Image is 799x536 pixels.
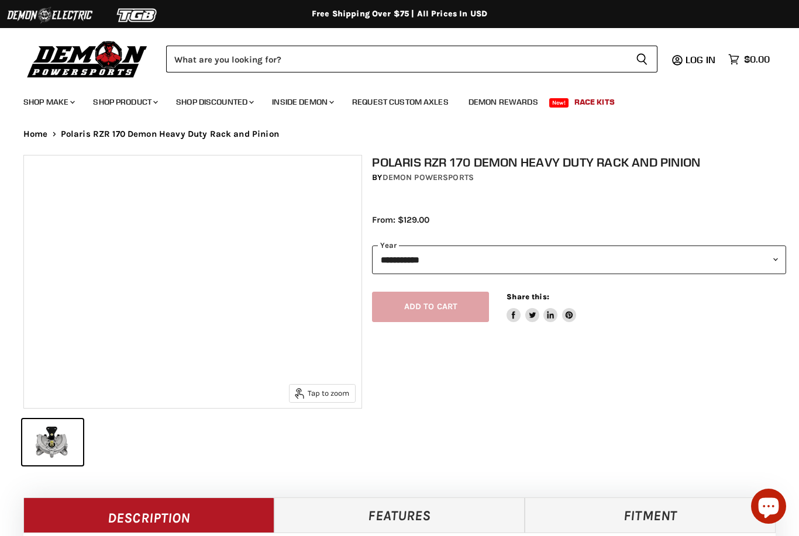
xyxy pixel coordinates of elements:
[460,90,547,114] a: Demon Rewards
[744,54,770,65] span: $0.00
[167,90,261,114] a: Shop Discounted
[343,90,457,114] a: Request Custom Axles
[274,497,525,532] a: Features
[22,419,83,465] button: IMAGE thumbnail
[566,90,624,114] a: Race Kits
[507,292,549,301] span: Share this:
[686,54,715,65] span: Log in
[290,385,355,402] button: Tap to zoom
[549,98,569,108] span: New!
[372,155,786,170] h1: Polaris RZR 170 Demon Heavy Duty Rack and Pinion
[263,90,341,114] a: Inside Demon
[84,90,165,114] a: Shop Product
[372,245,786,274] select: year
[23,38,151,79] img: Demon Powersports
[680,54,722,65] a: Log in
[372,215,429,225] span: From: $129.00
[23,129,48,139] a: Home
[507,292,576,323] aside: Share this:
[722,51,776,68] a: $0.00
[372,171,786,184] div: by
[295,388,349,399] span: Tap to zoom
[166,46,657,72] form: Product
[626,46,657,72] button: Search
[748,489,790,527] inbox-online-store-chat: Shopify online store chat
[23,497,274,532] a: Description
[6,4,94,26] img: Demon Electric Logo 2
[94,4,181,26] img: TGB Logo 2
[15,85,767,114] ul: Main menu
[166,46,626,72] input: Search
[525,497,776,532] a: Fitment
[15,90,82,114] a: Shop Make
[383,172,474,182] a: Demon Powersports
[61,129,279,139] span: Polaris RZR 170 Demon Heavy Duty Rack and Pinion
